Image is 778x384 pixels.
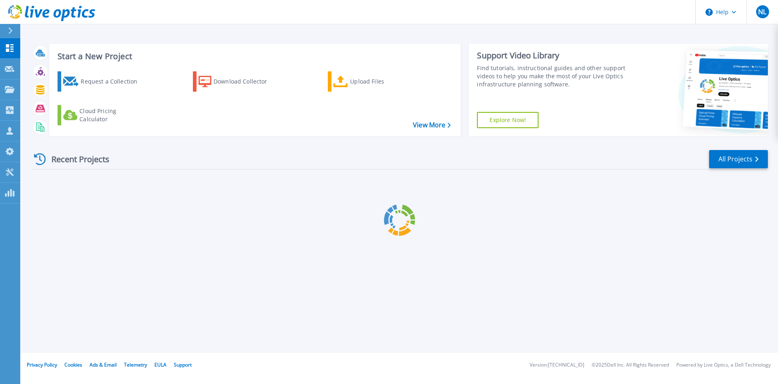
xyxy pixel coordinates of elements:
li: Version: [TECHNICAL_ID] [530,363,584,368]
div: Support Video Library [477,50,629,61]
a: Ads & Email [90,361,117,368]
a: View More [413,121,451,129]
a: All Projects [709,150,768,168]
a: EULA [154,361,167,368]
div: Request a Collection [81,73,145,90]
a: Privacy Policy [27,361,57,368]
a: Request a Collection [58,71,148,92]
div: Recent Projects [31,149,120,169]
a: Support [174,361,192,368]
a: Cloud Pricing Calculator [58,105,148,125]
a: Upload Files [328,71,418,92]
h3: Start a New Project [58,52,451,61]
a: Download Collector [193,71,283,92]
div: Upload Files [350,73,415,90]
div: Find tutorials, instructional guides and other support videos to help you make the most of your L... [477,64,629,88]
div: Cloud Pricing Calculator [79,107,144,123]
div: Download Collector [214,73,278,90]
span: NL [758,9,766,15]
a: Cookies [64,361,82,368]
a: Telemetry [124,361,147,368]
a: Explore Now! [477,112,539,128]
li: Powered by Live Optics, a Dell Technology [676,363,771,368]
li: © 2025 Dell Inc. All Rights Reserved [592,363,669,368]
